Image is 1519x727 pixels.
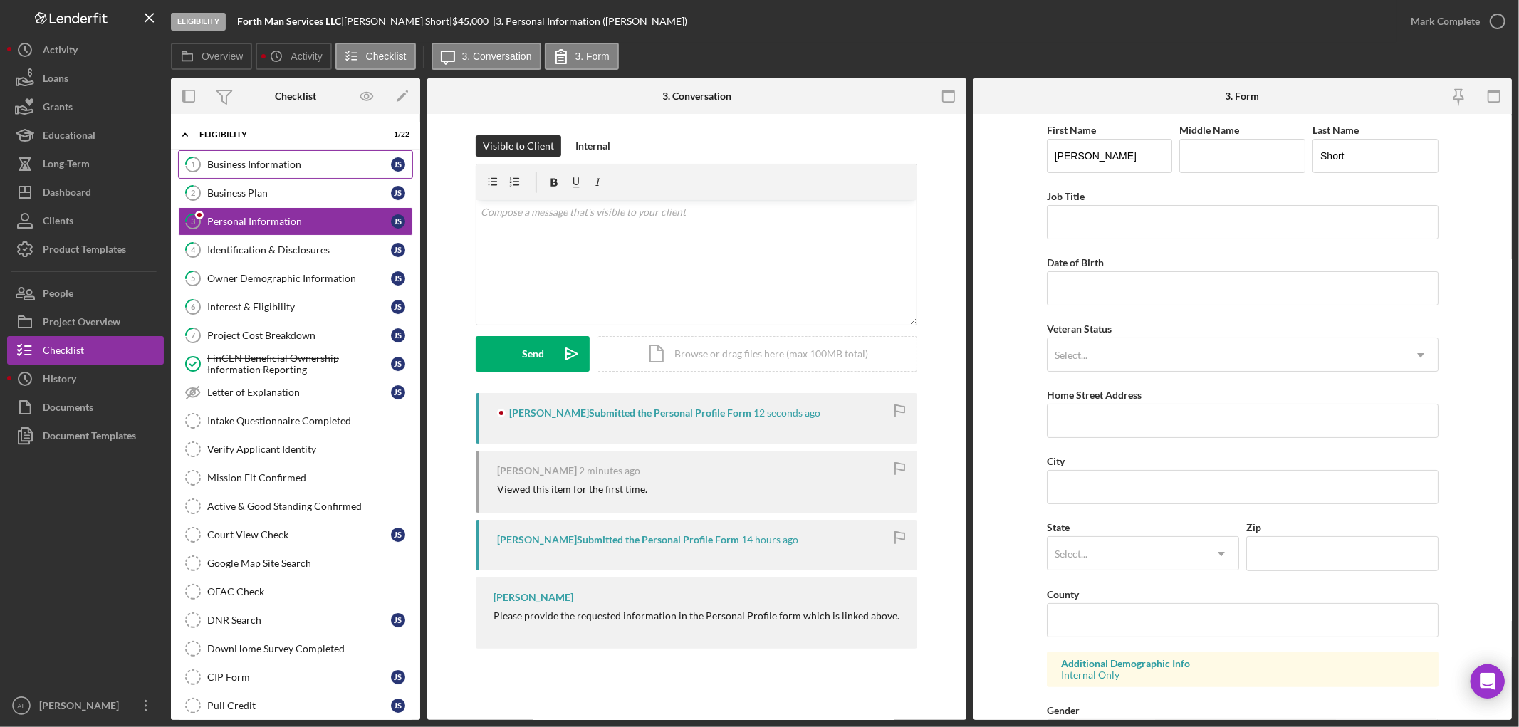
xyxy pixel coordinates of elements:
div: Visible to Client [483,135,554,157]
button: Grants [7,93,164,121]
div: Mission Fit Confirmed [207,472,412,483]
time: 2025-09-09 04:27 [741,534,798,545]
a: 3Personal InformationJS [178,207,413,236]
button: Project Overview [7,308,164,336]
button: Visible to Client [476,135,561,157]
a: People [7,279,164,308]
div: People [43,279,73,311]
a: DownHome Survey Completed [178,634,413,663]
div: Mark Complete [1411,7,1480,36]
div: Interest & Eligibility [207,301,391,313]
label: Zip [1246,521,1261,533]
div: 1 / 22 [384,130,409,139]
label: Last Name [1312,124,1359,136]
div: FinCEN Beneficial Ownership Information Reporting [207,352,391,375]
div: Internal Only [1061,669,1424,681]
button: Loans [7,64,164,93]
div: J S [391,670,405,684]
a: Clients [7,206,164,235]
a: OFAC Check [178,577,413,606]
div: [PERSON_NAME] [36,691,128,723]
label: Activity [291,51,322,62]
a: 1Business InformationJS [178,150,413,179]
div: Identification & Disclosures [207,244,391,256]
a: 7Project Cost BreakdownJS [178,321,413,350]
div: CIP Form [207,671,391,683]
div: [PERSON_NAME] Short | [344,16,452,27]
div: Google Map Site Search [207,558,412,569]
div: Business Information [207,159,391,170]
label: Date of Birth [1047,256,1104,268]
button: Send [476,336,590,372]
label: First Name [1047,124,1096,136]
div: Project Cost Breakdown [207,330,391,341]
div: Send [522,336,544,372]
div: Document Templates [43,422,136,454]
div: J S [391,271,405,286]
div: J S [391,328,405,342]
div: Educational [43,121,95,153]
button: History [7,365,164,393]
div: Open Intercom Messenger [1471,664,1505,699]
div: 3. Form [1226,90,1260,102]
div: [PERSON_NAME] [494,592,573,603]
button: Activity [7,36,164,64]
tspan: 3 [191,216,195,226]
div: J S [391,243,405,257]
div: Clients [43,206,73,239]
div: OFAC Check [207,586,412,597]
a: CIP FormJS [178,663,413,691]
button: 3. Form [545,43,619,70]
div: Eligibility [199,130,374,139]
div: DNR Search [207,614,391,626]
button: AL[PERSON_NAME] [7,691,164,720]
div: Verify Applicant Identity [207,444,412,455]
div: Business Plan [207,187,391,199]
label: Overview [202,51,243,62]
div: DownHome Survey Completed [207,643,412,654]
a: 5Owner Demographic InformationJS [178,264,413,293]
div: Checklist [43,336,84,368]
div: Owner Demographic Information [207,273,391,284]
div: Additional Demographic Info [1061,658,1424,669]
div: J S [391,357,405,371]
button: Checklist [335,43,416,70]
a: Verify Applicant Identity [178,435,413,464]
div: History [43,365,76,397]
a: FinCEN Beneficial Ownership Information ReportingJS [178,350,413,378]
tspan: 2 [191,188,195,197]
div: Viewed this item for the first time. [497,483,647,495]
a: Court View CheckJS [178,521,413,549]
b: Forth Man Services LLC [237,15,341,27]
button: Dashboard [7,178,164,206]
div: J S [391,385,405,399]
div: | [237,16,344,27]
div: Dashboard [43,178,91,210]
text: AL [17,702,26,710]
label: Checklist [366,51,407,62]
button: Educational [7,121,164,150]
div: Loans [43,64,68,96]
div: Select... [1055,548,1087,560]
button: Documents [7,393,164,422]
button: Internal [568,135,617,157]
div: Activity [43,36,78,68]
div: Product Templates [43,235,126,267]
div: | 3. Personal Information ([PERSON_NAME]) [493,16,687,27]
div: Select... [1055,350,1087,361]
div: Letter of Explanation [207,387,391,398]
tspan: 5 [191,273,195,283]
div: Court View Check [207,529,391,540]
time: 2025-09-09 18:07 [579,465,640,476]
div: [PERSON_NAME] [497,465,577,476]
div: Active & Good Standing Confirmed [207,501,412,512]
time: 2025-09-09 18:08 [753,407,820,419]
a: Pull CreditJS [178,691,413,720]
tspan: 4 [191,245,196,254]
button: Document Templates [7,422,164,450]
a: Active & Good Standing Confirmed [178,492,413,521]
